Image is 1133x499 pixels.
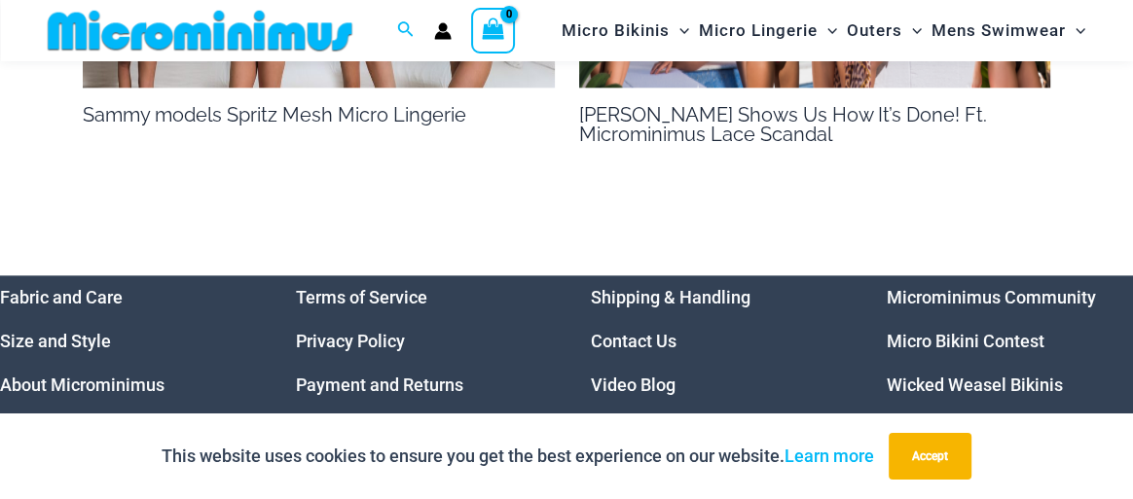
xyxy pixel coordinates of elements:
[397,18,415,43] a: Search icon link
[887,374,1063,395] a: Wicked Weasel Bikinis
[932,6,1066,55] span: Mens Swimwear
[471,8,516,53] a: View Shopping Cart, empty
[591,275,838,407] nav: Menu
[902,6,922,55] span: Menu Toggle
[591,331,676,351] a: Contact Us
[579,103,987,146] a: [PERSON_NAME] Shows Us How It’s Done! Ft. Microminimus Lace Scandal
[818,6,837,55] span: Menu Toggle
[296,331,405,351] a: Privacy Policy
[296,275,543,407] aside: Footer Widget 2
[887,331,1044,351] a: Micro Bikini Contest
[889,433,971,480] button: Accept
[83,103,466,126] a: Sammy models Spritz Mesh Micro Lingerie
[670,6,689,55] span: Menu Toggle
[927,6,1090,55] a: Mens SwimwearMenu ToggleMenu Toggle
[591,374,676,395] a: Video Blog
[1066,6,1085,55] span: Menu Toggle
[887,287,1096,307] a: Microminimus Community
[554,3,1094,58] nav: Site Navigation
[591,275,838,407] aside: Footer Widget 3
[562,6,670,55] span: Micro Bikinis
[296,374,463,395] a: Payment and Returns
[40,9,360,53] img: MM SHOP LOGO FLAT
[162,442,874,471] p: This website uses cookies to ensure you get the best experience on our website.
[785,446,874,466] a: Learn more
[694,6,842,55] a: Micro LingerieMenu ToggleMenu Toggle
[296,275,543,407] nav: Menu
[699,6,818,55] span: Micro Lingerie
[557,6,694,55] a: Micro BikinisMenu ToggleMenu Toggle
[842,6,927,55] a: OutersMenu ToggleMenu Toggle
[591,287,750,307] a: Shipping & Handling
[847,6,902,55] span: Outers
[434,22,452,40] a: Account icon link
[296,287,427,307] a: Terms of Service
